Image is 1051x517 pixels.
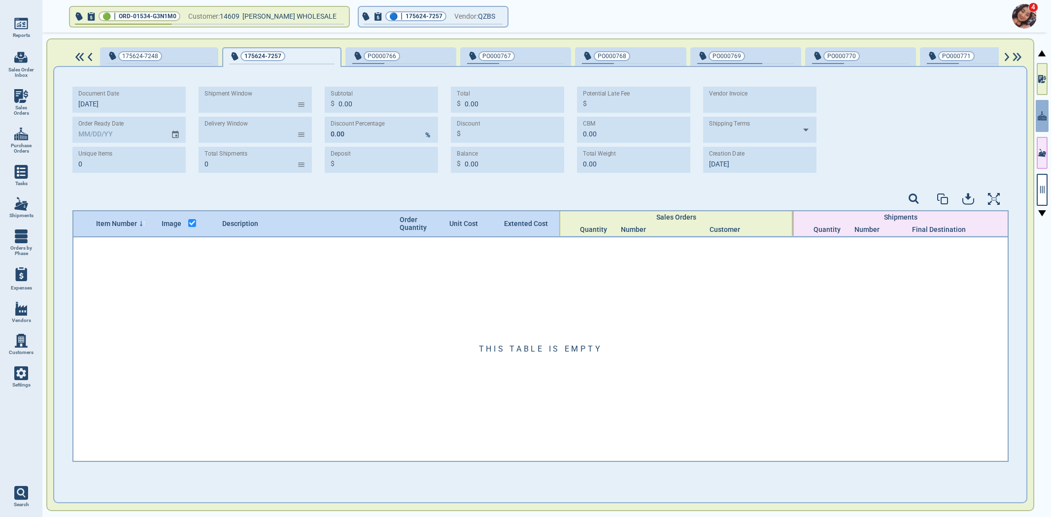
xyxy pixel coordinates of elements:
span: Sales Orders [8,105,34,116]
img: DoubleArrowIcon [73,53,86,62]
span: Extented Cost [504,220,545,227]
span: Reports [13,32,30,38]
span: Purchase Orders [8,143,34,154]
label: Creation Date [709,150,745,158]
button: 🟢|ORD-01534-G3N1M0Customer:14609 [PERSON_NAME] WHOLESALE [70,7,349,27]
span: PO000766 [368,51,396,61]
span: ORD-01534-G3N1M0 [119,11,176,21]
label: Discount Percentage [331,120,385,128]
span: 4 [1028,2,1038,12]
span: Customers [9,350,34,355]
img: ArrowIcon [86,53,94,62]
p: $ [457,98,461,109]
label: Total Weight [583,150,616,157]
span: PO000770 [827,51,856,61]
img: Avatar [1012,4,1037,29]
label: Discount [457,120,480,128]
label: Unique Items [78,150,112,158]
span: 🔵 [389,13,398,20]
span: 🟢 [102,13,111,20]
span: 175624-7248 [122,51,158,61]
img: menu_icon [14,127,28,141]
img: menu_icon [14,197,28,211]
span: Orders by Phase [8,245,34,257]
img: DoubleArrowIcon [1011,53,1023,62]
img: menu_icon [14,302,28,316]
span: | [114,11,116,21]
span: PO000767 [482,51,511,61]
p: $ [331,98,335,109]
span: | [401,11,403,21]
p: $ [331,159,335,169]
span: QZBS [478,10,495,23]
span: Expenses [11,285,32,291]
img: menu_icon [14,165,28,179]
input: MM/DD/YY [72,87,180,113]
span: PO000771 [942,51,971,61]
img: menu_icon [14,229,28,243]
label: Balance [457,150,478,158]
button: 🔵|175624-7257Vendor:QZBS [359,7,508,27]
span: Image [162,220,181,227]
button: Choose date [167,121,186,138]
span: Description [222,220,258,227]
span: Shipments [9,213,34,219]
img: menu_icon [14,366,28,380]
p: $ [457,159,461,169]
span: Unit Cost [449,220,480,227]
span: 175624-7257 [244,51,281,61]
span: PO000769 [712,51,741,61]
p: $ [583,98,587,109]
span: Tasks [15,181,28,187]
span: Quantity [814,226,844,233]
img: menu_icon [14,334,28,348]
label: CBM [583,120,596,128]
label: Total Shipments [204,150,247,158]
span: Customer: [188,10,220,23]
span: Sales Order Inbox [8,67,34,78]
p: % [425,130,430,140]
span: This table is empty [479,345,603,353]
span: Number [854,226,880,233]
span: Shipments [884,213,917,221]
span: Quantity [580,226,610,233]
span: Search [14,502,29,508]
span: Order Quantity [400,216,429,231]
span: 14609 [220,10,242,23]
span: Vendor: [454,10,478,23]
label: Vendor Invoice [709,90,747,97]
input: MM/DD/YY [72,117,163,143]
label: Total [457,90,470,97]
label: Document Date [78,90,119,97]
span: PO000768 [598,51,626,61]
p: $ [457,129,461,139]
input: MM/DD/YY [703,147,811,173]
label: Subtotal [331,90,353,97]
span: 175624-7257 [406,11,442,21]
label: Delivery Window [204,120,248,128]
span: Customer [710,226,740,233]
span: Settings [12,382,31,388]
span: [PERSON_NAME] WHOLESALE [242,12,337,20]
img: menu_icon [14,89,28,103]
span: Vendors [12,318,31,323]
img: ArrowIcon [1003,53,1011,62]
label: Potential Late Fee [583,90,630,97]
span: Final Destination [912,226,966,233]
span: Sales Orders [656,213,696,221]
img: menu_icon [14,17,28,31]
span: Item Number [96,220,137,227]
label: Order Ready Date [78,120,124,128]
label: Deposit [331,150,351,158]
label: Shipping Terms [709,120,750,128]
span: Number [621,226,646,233]
label: Shipment Window [204,90,252,97]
